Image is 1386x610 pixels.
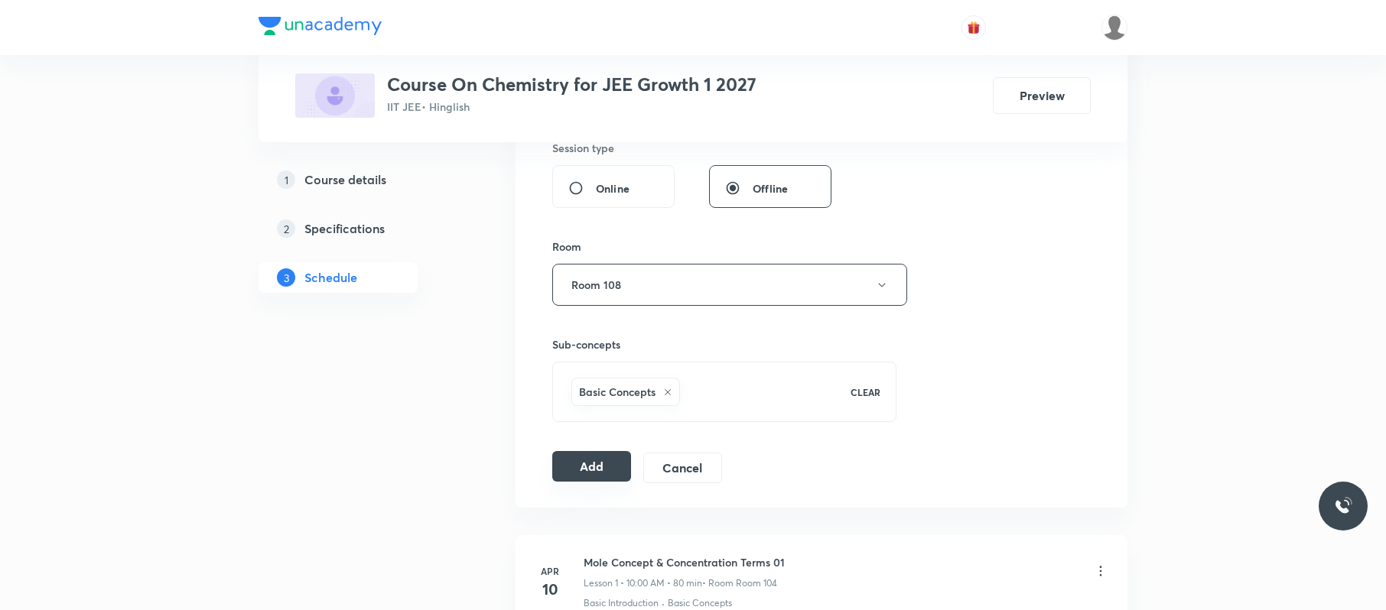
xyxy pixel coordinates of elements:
img: Company Logo [259,17,382,35]
h6: Sub-concepts [552,336,896,352]
p: 3 [277,268,295,287]
h6: Basic Concepts [579,384,656,400]
h5: Specifications [304,219,385,238]
p: Basic Introduction [584,596,659,610]
p: • Room Room 104 [702,576,777,590]
p: 2 [277,219,295,238]
button: avatar [961,15,986,40]
a: Company Logo [259,17,382,39]
a: 2Specifications [259,213,467,244]
img: avatar [967,21,981,34]
button: Preview [993,77,1091,114]
p: IIT JEE • Hinglish [387,99,756,115]
h5: Schedule [304,268,357,287]
p: CLEAR [851,385,880,399]
a: 1Course details [259,164,467,195]
h4: 10 [535,578,565,601]
h6: Session type [552,140,614,156]
p: 1 [277,170,295,189]
img: aadi Shukla [1101,15,1127,41]
p: Lesson 1 • 10:00 AM • 80 min [584,576,702,590]
h5: Course details [304,170,386,189]
span: Online [596,180,630,196]
button: Add [552,451,631,482]
span: Offline [753,180,788,196]
h6: Room [552,238,581,255]
button: Cancel [643,453,722,483]
img: ttu [1334,497,1352,515]
h6: Mole Concept & Concentration Terms 01 [584,554,785,570]
div: · [662,596,665,610]
h6: Apr [535,564,565,578]
img: 8CDC1E97-E3E1-4700-A4F8-0C642DE3604F_plus.png [295,73,375,118]
h3: Course On Chemistry for JEE Growth 1 2027 [387,73,756,96]
p: Basic Concepts [668,596,732,610]
button: Room 108 [552,264,907,306]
